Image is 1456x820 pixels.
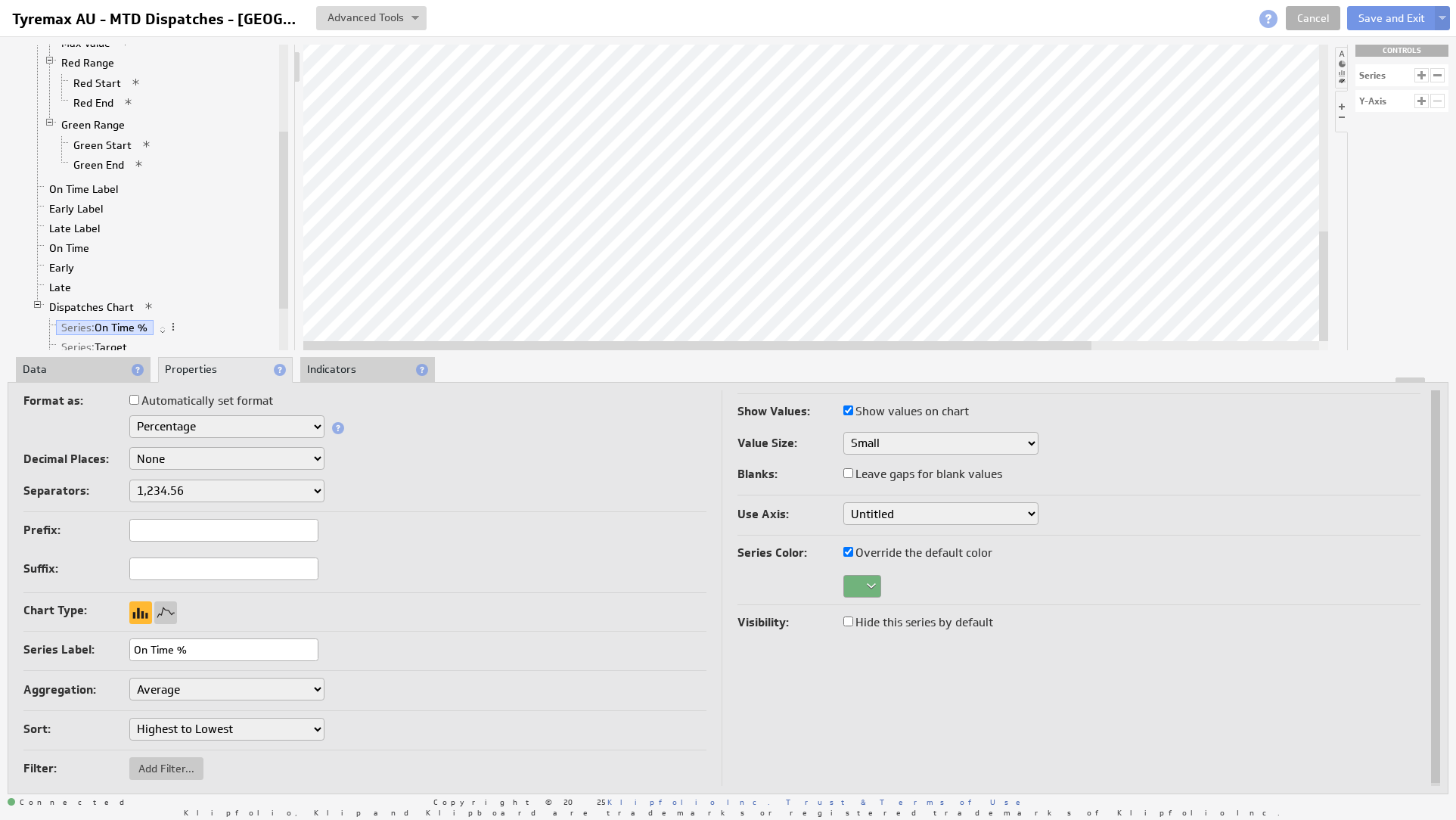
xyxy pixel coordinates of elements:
a: Series: On Time % [56,320,154,335]
li: Data [16,357,151,383]
label: Chart Type: [23,600,129,621]
a: Green Range [56,117,131,132]
label: Visibility: [737,612,843,633]
input: Tyremax AU - MTD Dispatches - Perth - Server [6,6,307,32]
a: Early Label [44,201,109,216]
label: Filter: [23,758,129,779]
button: Save and Exit [1347,6,1436,30]
label: Value Size: [737,433,843,454]
label: Separators: [23,480,129,502]
label: Sort: [23,719,129,740]
a: Cancel [1286,6,1340,30]
a: On Time [44,241,95,256]
label: Series Label: [23,639,129,660]
label: Format as: [23,390,129,412]
a: Late Label [44,221,106,236]
a: Green Start [68,138,138,153]
input: Hide this series by default [843,617,853,626]
span: Klipfolio, Klip and Klipboard are trademarks or registered trademarks of Klipfolio Inc. [184,809,1280,816]
label: Suffix: [23,558,129,579]
label: Show Values: [737,401,843,422]
a: Early [44,260,80,275]
input: Automatically set format [129,395,139,405]
li: Hide or show the component palette [1335,47,1347,89]
label: Leave gaps for blank values [843,464,1002,485]
a: Trust & Terms of Use [786,797,1031,807]
span: View applied actions [134,159,144,169]
a: Dispatches Chart [44,300,140,315]
span: Connected: ID: dpnc-22 Online: true [8,798,133,807]
span: View applied actions [131,77,141,88]
img: button-savedrop.png [1439,16,1446,22]
a: Green End [68,157,130,172]
img: button-savedrop.png [411,16,419,22]
span: Series: [61,321,95,334]
div: Y-Axis [1359,97,1386,106]
input: Show values on chart [843,405,853,415]
li: Properties [158,357,293,383]
span: Sorted Highest to Lowest [157,325,168,335]
label: Automatically set format [129,390,273,412]
span: More actions [168,321,179,332]
a: Red End [68,95,120,110]
label: Show values on chart [843,401,969,422]
span: View applied actions [141,139,152,150]
a: On Time Label [44,182,124,197]
input: Override the default color [843,547,853,557]
label: Use Axis: [737,504,843,525]
div: Series [1359,71,1386,80]
a: Late [44,280,77,295]
div: CONTROLS [1355,45,1448,57]
label: Blanks: [737,464,843,485]
label: Hide this series by default [843,612,993,633]
li: Hide or show the component controls palette [1335,91,1348,132]
span: View applied actions [123,97,134,107]
a: Red Start [68,76,127,91]
span: Add Filter... [129,762,203,775]
label: Prefix: [23,520,129,541]
button: Add Filter... [129,757,203,780]
label: Override the default color [843,542,992,564]
label: Decimal Places: [23,449,129,470]
span: View applied actions [144,301,154,312]
a: Red Range [56,55,120,70]
label: Aggregation: [23,679,129,700]
li: Indicators [300,357,435,383]
span: Series: [61,340,95,354]
label: Series Color: [737,542,843,564]
a: Series: Target [56,340,133,355]
span: Copyright © 2025 [433,798,770,806]
input: Leave gaps for blank values [843,468,853,478]
a: Klipfolio Inc. [607,797,770,807]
